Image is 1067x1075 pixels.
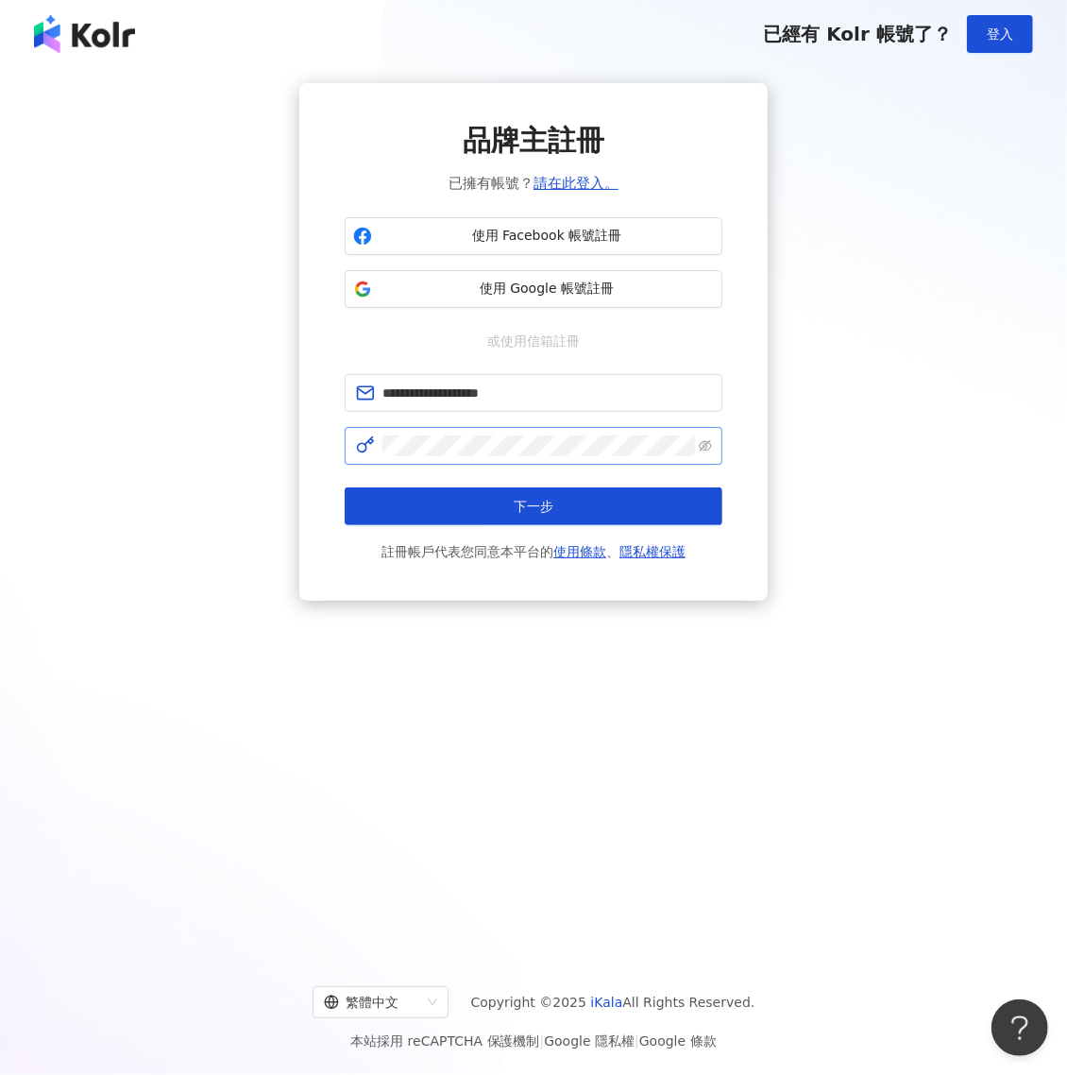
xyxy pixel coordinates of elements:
[324,987,420,1017] div: 繁體中文
[540,1033,545,1049] span: |
[380,280,714,299] span: 使用 Google 帳號註冊
[763,23,952,45] span: 已經有 Kolr 帳號了？
[639,1033,717,1049] a: Google 條款
[471,991,755,1014] span: Copyright © 2025 All Rights Reserved.
[350,1030,716,1052] span: 本站採用 reCAPTCHA 保護機制
[380,227,714,246] span: 使用 Facebook 帳號註冊
[591,995,623,1010] a: iKala
[345,487,722,525] button: 下一步
[345,270,722,308] button: 使用 Google 帳號註冊
[474,331,593,351] span: 或使用信箱註冊
[463,121,604,161] span: 品牌主註冊
[34,15,135,53] img: logo
[991,999,1048,1056] iframe: Help Scout Beacon - Open
[619,544,686,559] a: 隱私權保護
[533,175,618,192] a: 請在此登入。
[544,1033,635,1049] a: Google 隱私權
[381,540,686,563] span: 註冊帳戶代表您同意本平台的 、
[987,26,1013,42] span: 登入
[345,217,722,255] button: 使用 Facebook 帳號註冊
[449,172,618,195] span: 已擁有帳號？
[967,15,1033,53] button: 登入
[553,544,606,559] a: 使用條款
[514,499,553,514] span: 下一步
[699,439,712,452] span: eye-invisible
[635,1033,639,1049] span: |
